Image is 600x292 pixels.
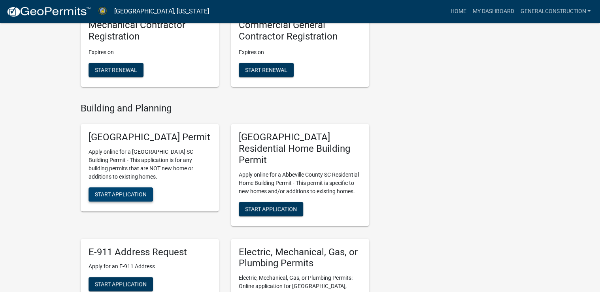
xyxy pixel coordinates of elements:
h5: Commercial General Contractor Registration [239,19,361,42]
h5: [GEOGRAPHIC_DATA] Residential Home Building Permit [239,132,361,166]
p: Apply online for a [GEOGRAPHIC_DATA] SC Building Permit - This application is for any building pe... [89,148,211,181]
button: Start Application [89,187,153,202]
p: Apply online for a Abbeville County SC Residential Home Building Permit - This permit is specific... [239,171,361,196]
p: Apply for an E-911 Address [89,262,211,271]
a: Home [447,4,469,19]
button: Start Renewal [239,63,294,77]
h5: Mechanical Contractor Registration [89,19,211,42]
button: Start Renewal [89,63,143,77]
a: [GEOGRAPHIC_DATA], [US_STATE] [114,5,209,18]
button: Start Application [239,202,303,216]
h4: Building and Planning [81,103,369,114]
span: Start Renewal [245,67,287,73]
p: Expires on [89,48,211,57]
a: My Dashboard [469,4,517,19]
h5: Electric, Mechanical, Gas, or Plumbing Permits [239,247,361,269]
h5: [GEOGRAPHIC_DATA] Permit [89,132,211,143]
a: Generalconstruction [517,4,594,19]
span: Start Renewal [95,67,137,73]
span: Start Application [95,281,147,287]
button: Start Application [89,277,153,291]
span: Start Application [245,205,297,212]
p: Expires on [239,48,361,57]
h5: E-911 Address Request [89,247,211,258]
span: Start Application [95,191,147,198]
img: Abbeville County, South Carolina [97,6,108,17]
